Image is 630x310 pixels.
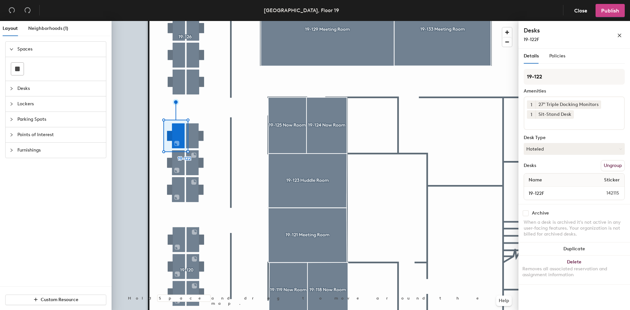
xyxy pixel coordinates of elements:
span: Furnishings [17,143,102,158]
span: 1 [531,111,532,118]
button: Hoteled [524,143,625,155]
input: Unnamed desk [525,189,591,198]
button: Help [496,296,512,306]
span: Publish [601,8,619,14]
span: Spaces [17,42,102,57]
span: collapsed [10,117,13,121]
span: 1 [531,101,532,108]
span: Sticker [601,174,623,186]
span: 142115 [591,190,623,197]
span: Close [574,8,587,14]
div: When a desk is archived it's not active in any user-facing features. Your organization is not bil... [524,219,625,237]
span: collapsed [10,148,13,152]
span: Layout [3,26,18,31]
div: [GEOGRAPHIC_DATA], Floor 19 [264,6,339,14]
div: 27" Triple Docking Monitors [535,100,601,109]
div: Desk Type [524,135,625,140]
span: Details [524,53,539,59]
button: Publish [596,4,625,17]
span: collapsed [10,133,13,137]
button: Undo (⌘ + Z) [5,4,18,17]
span: collapsed [10,102,13,106]
button: DeleteRemoves all associated reservation and assignment information [518,256,630,284]
button: 1 [527,110,535,119]
button: Duplicate [518,242,630,256]
span: undo [9,7,15,13]
span: 19-122F [524,37,539,42]
div: Removes all associated reservation and assignment information [522,266,626,278]
span: collapsed [10,87,13,91]
span: Points of Interest [17,127,102,142]
div: Amenities [524,89,625,94]
button: Redo (⌘ + ⇧ + Z) [21,4,34,17]
span: close [617,33,622,38]
span: Desks [17,81,102,96]
span: Neighborhoods (1) [28,26,68,31]
span: Lockers [17,96,102,112]
button: Ungroup [601,160,625,171]
button: 1 [527,100,535,109]
div: Sit-Stand Desk [535,110,574,119]
span: Name [525,174,545,186]
span: Policies [549,53,565,59]
button: Close [569,4,593,17]
button: Custom Resource [5,295,106,305]
span: expanded [10,47,13,51]
span: Parking Spots [17,112,102,127]
span: Custom Resource [41,297,78,302]
h4: Desks [524,26,596,35]
div: Desks [524,163,536,168]
div: Archive [532,211,549,216]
